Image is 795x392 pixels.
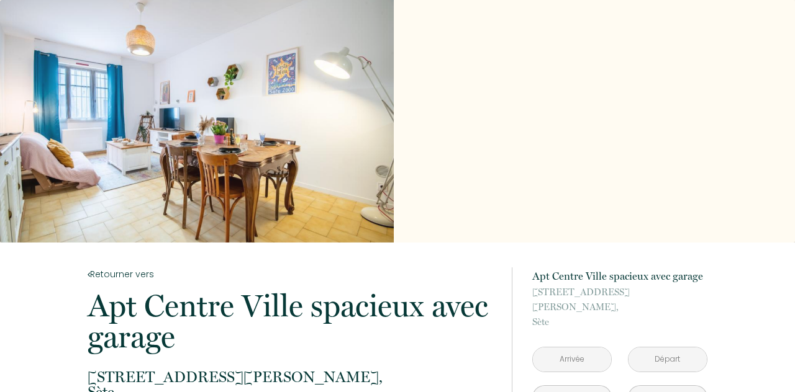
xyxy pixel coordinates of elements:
[88,267,495,281] a: Retourner vers
[532,285,707,314] span: [STREET_ADDRESS][PERSON_NAME],
[88,290,495,352] p: Apt Centre Ville spacieux avec garage
[533,347,611,372] input: Arrivée
[88,370,495,385] span: [STREET_ADDRESS][PERSON_NAME],
[629,347,707,372] input: Départ
[532,267,707,285] p: Apt Centre Ville spacieux avec garage
[532,285,707,329] p: Sète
